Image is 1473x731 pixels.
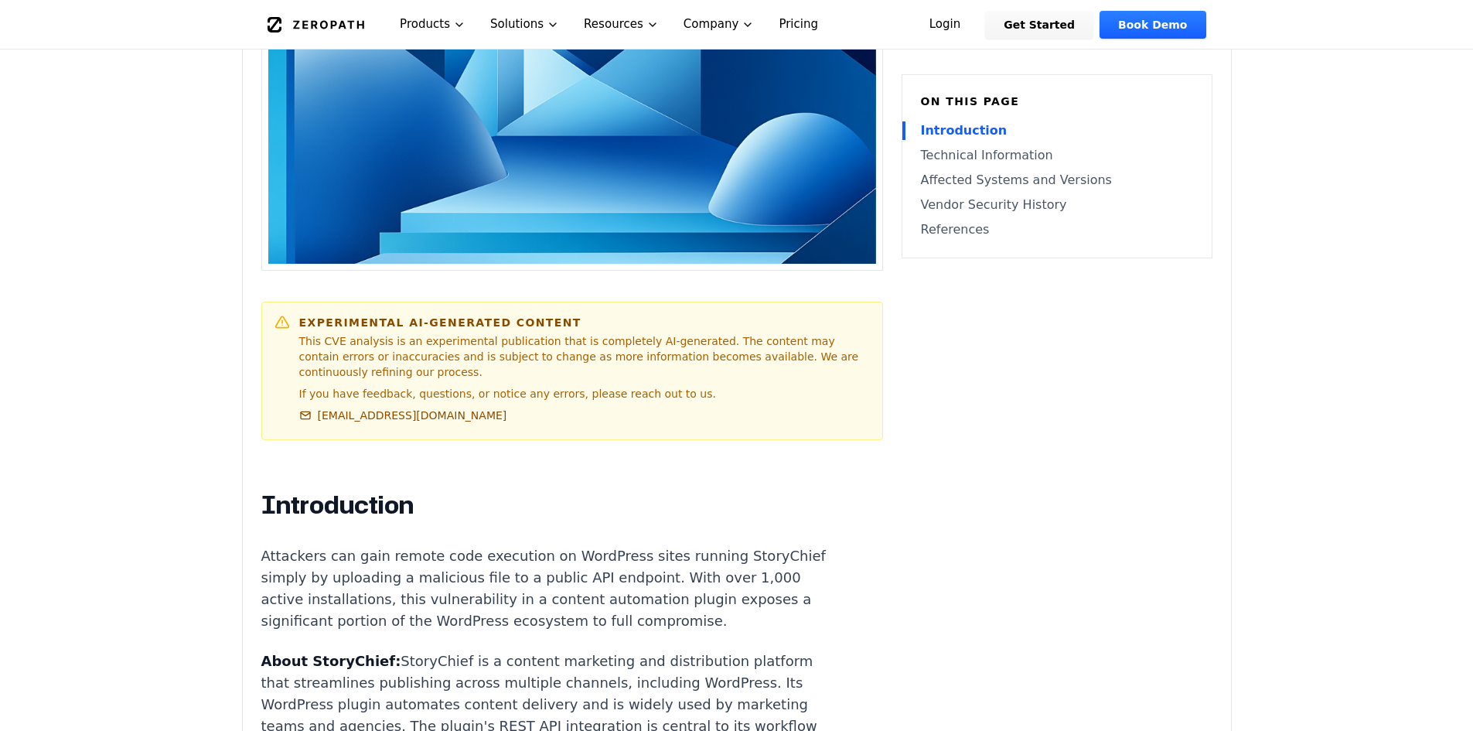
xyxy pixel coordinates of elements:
p: This CVE analysis is an experimental publication that is completely AI-generated. The content may... [299,333,870,380]
a: Vendor Security History [921,196,1193,214]
h2: Introduction [261,490,837,521]
a: Get Started [985,11,1093,39]
a: Affected Systems and Versions [921,171,1193,190]
a: References [921,220,1193,239]
a: [EMAIL_ADDRESS][DOMAIN_NAME] [299,408,507,423]
a: Book Demo [1100,11,1205,39]
h6: On this page [921,94,1193,109]
a: Introduction [921,121,1193,140]
a: Login [911,11,980,39]
strong: About StoryChief: [261,653,401,669]
p: If you have feedback, questions, or notice any errors, please reach out to us. [299,386,870,401]
h6: Experimental AI-Generated Content [299,315,870,330]
a: Technical Information [921,146,1193,165]
p: Attackers can gain remote code execution on WordPress sites running StoryChief simply by uploadin... [261,545,837,632]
